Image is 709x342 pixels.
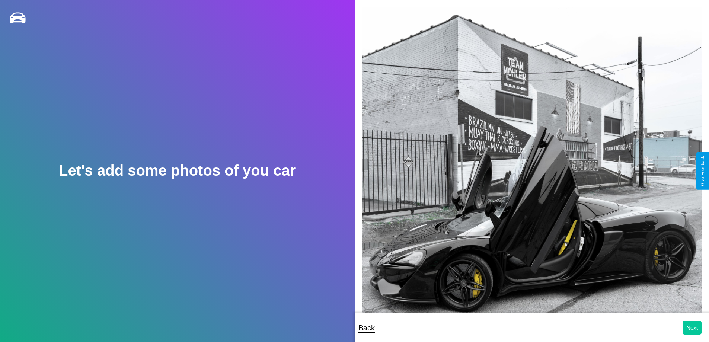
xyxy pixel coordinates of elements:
[59,162,296,179] h2: Let's add some photos of you car
[362,7,702,327] img: posted
[683,321,702,335] button: Next
[700,156,705,186] div: Give Feedback
[358,321,375,335] p: Back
